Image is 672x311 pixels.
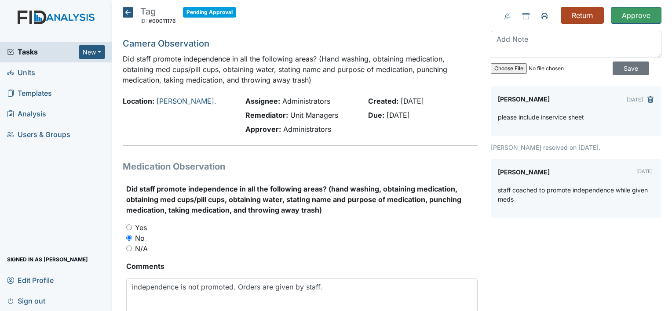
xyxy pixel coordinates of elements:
p: Did staff promote independence in all the following areas? (Hand washing, obtaining medication, o... [123,54,478,85]
label: Yes [135,222,147,233]
label: N/A [135,243,148,254]
strong: Assignee: [245,97,280,105]
input: Approve [611,7,661,24]
small: [DATE] [627,97,643,103]
span: [DATE] [401,97,424,105]
p: staff coached to promote independence while given meds [498,185,654,204]
a: Tasks [7,47,79,57]
strong: Approver: [245,125,281,134]
strong: Due: [368,111,384,119]
span: [DATE] [387,111,410,119]
span: ID: [140,18,147,24]
span: Sign out [7,294,45,307]
span: #00011176 [149,18,176,24]
strong: Comments [126,261,478,271]
span: Tag [140,6,156,17]
span: Templates [7,87,52,100]
input: No [126,235,132,241]
label: [PERSON_NAME] [498,93,550,105]
label: No [135,233,145,243]
input: Save [613,61,649,75]
input: Return [561,7,604,24]
small: [DATE] [636,168,653,174]
span: Administrators [283,125,331,134]
a: [PERSON_NAME]. [157,97,216,105]
span: Users & Groups [7,128,70,141]
strong: Remediator: [245,111,288,119]
button: New [79,45,105,59]
span: Administrators [282,97,330,105]
h1: Medication Observation [123,160,478,173]
label: [PERSON_NAME] [498,166,550,178]
p: [PERSON_NAME] resolved on [DATE]. [491,143,661,152]
span: Edit Profile [7,273,54,287]
span: Pending Approval [183,7,236,18]
strong: Location: [123,97,154,105]
span: Analysis [7,107,46,121]
span: Signed in as [PERSON_NAME] [7,253,88,266]
input: Yes [126,224,132,230]
span: Unit Managers [290,111,338,119]
input: N/A [126,246,132,251]
a: Camera Observation [123,38,209,49]
span: Units [7,66,35,80]
label: Did staff promote independence in all the following areas? (hand washing, obtaining medication, o... [126,184,478,215]
strong: Created: [368,97,398,105]
p: please include inservice sheet [498,112,584,122]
